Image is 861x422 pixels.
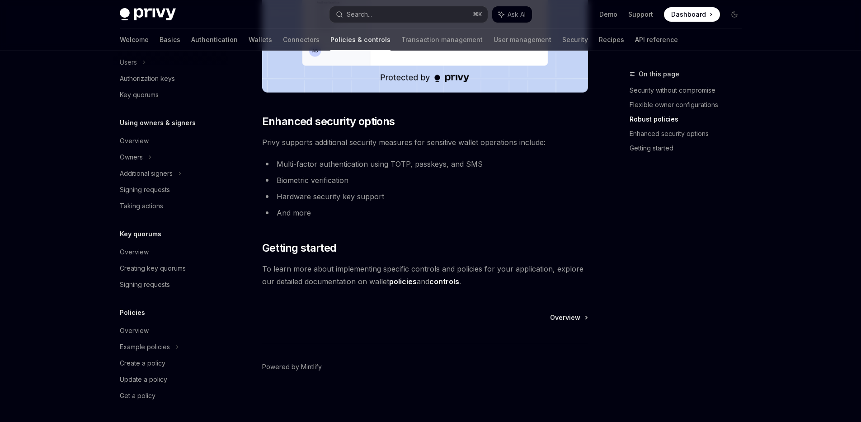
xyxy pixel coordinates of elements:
a: Flexible owner configurations [630,98,749,112]
div: Example policies [120,342,170,352]
a: Create a policy [113,355,228,371]
a: Taking actions [113,198,228,214]
li: Multi-factor authentication using TOTP, passkeys, and SMS [262,158,588,170]
span: Ask AI [508,10,526,19]
a: Get a policy [113,388,228,404]
a: Enhanced security options [630,127,749,141]
a: Powered by Mintlify [262,362,322,371]
div: Additional signers [120,168,173,179]
span: Overview [550,313,580,322]
div: Create a policy [120,358,165,369]
a: Authorization keys [113,70,228,87]
a: User management [494,29,551,51]
span: Enhanced security options [262,114,395,129]
div: Search... [347,9,372,20]
button: Search...⌘K [329,6,488,23]
a: Demo [599,10,617,19]
a: Creating key quorums [113,260,228,277]
li: Hardware security key support [262,190,588,203]
h5: Policies [120,307,145,318]
div: Signing requests [120,279,170,290]
a: Overview [550,313,587,322]
a: Connectors [283,29,320,51]
li: And more [262,206,588,219]
div: Update a policy [120,374,167,385]
a: Welcome [120,29,149,51]
a: controls [429,277,459,286]
a: Overview [113,323,228,339]
a: Getting started [630,141,749,155]
div: Overview [120,136,149,146]
a: Key quorums [113,87,228,103]
a: API reference [635,29,678,51]
a: Overview [113,133,228,149]
div: Overview [120,325,149,336]
div: Authorization keys [120,73,175,84]
li: Biometric verification [262,174,588,187]
a: Dashboard [664,7,720,22]
a: Transaction management [401,29,483,51]
a: Update a policy [113,371,228,388]
div: Owners [120,152,143,163]
div: Creating key quorums [120,263,186,274]
div: Get a policy [120,390,155,401]
span: On this page [639,69,679,80]
span: To learn more about implementing specific controls and policies for your application, explore our... [262,263,588,288]
span: Dashboard [671,10,706,19]
div: Key quorums [120,89,159,100]
span: Getting started [262,241,337,255]
button: Ask AI [492,6,532,23]
div: Signing requests [120,184,170,195]
span: Privy supports additional security measures for sensitive wallet operations include: [262,136,588,149]
a: Recipes [599,29,624,51]
div: Overview [120,247,149,258]
div: Taking actions [120,201,163,211]
a: Robust policies [630,112,749,127]
a: Authentication [191,29,238,51]
a: Signing requests [113,182,228,198]
img: dark logo [120,8,176,21]
a: Wallets [249,29,272,51]
a: Overview [113,244,228,260]
h5: Using owners & signers [120,117,196,128]
a: Support [628,10,653,19]
a: Security [562,29,588,51]
a: Basics [160,29,180,51]
span: ⌘ K [473,11,482,18]
button: Toggle dark mode [727,7,742,22]
a: Signing requests [113,277,228,293]
a: Policies & controls [330,29,391,51]
a: Security without compromise [630,83,749,98]
h5: Key quorums [120,229,161,239]
a: policies [389,277,417,286]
